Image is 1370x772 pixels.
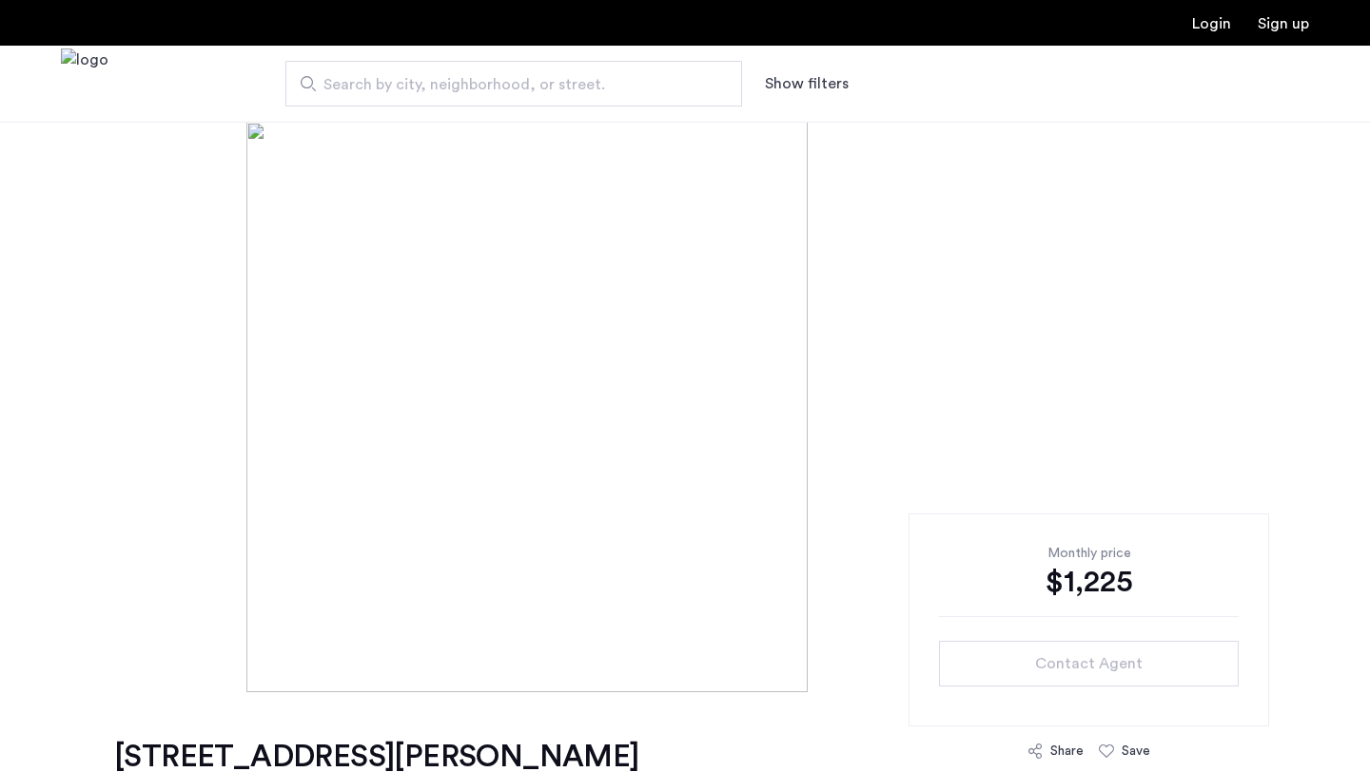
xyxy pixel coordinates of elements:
button: Show or hide filters [765,72,849,95]
img: logo [61,48,108,120]
input: Apartment Search [285,61,742,106]
div: $1,225 [939,563,1239,601]
div: Share [1050,742,1084,761]
a: Cazamio Logo [61,48,108,120]
div: Monthly price [939,544,1239,563]
a: Registration [1258,16,1309,31]
span: Contact Agent [1035,652,1143,675]
button: button [939,641,1239,686]
div: Save [1122,742,1150,761]
img: [object%20Object] [246,122,1124,692]
span: Search by city, neighborhood, or street. [323,73,689,96]
a: Login [1192,16,1231,31]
